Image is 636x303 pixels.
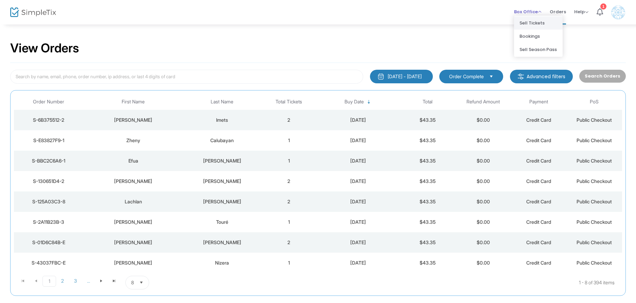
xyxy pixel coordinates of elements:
[185,117,260,123] div: Imets
[526,219,551,225] span: Credit Card
[85,259,181,266] div: Joyce
[10,41,79,56] h2: View Orders
[400,253,455,273] td: $43.35
[318,178,398,185] div: 2025-09-23
[487,73,496,80] button: Select
[185,259,260,266] div: Nizera
[456,191,511,212] td: $0.00
[514,9,542,15] span: Box Office
[131,279,134,286] span: 8
[185,239,260,246] div: Osman
[526,260,551,266] span: Credit Card
[377,73,384,80] img: monthly
[514,16,563,30] li: Sell Tickets
[16,117,82,123] div: S-6B375512-2
[526,117,551,123] span: Credit Card
[577,158,612,164] span: Public Checkout
[261,110,316,130] td: 2
[10,70,363,84] input: Search by name, email, phone, order number, ip address, or last 4 digits of card
[400,212,455,232] td: $43.35
[456,232,511,253] td: $0.00
[185,137,260,144] div: Calubayan
[261,94,316,110] th: Total Tickets
[526,158,551,164] span: Credit Card
[261,191,316,212] td: 2
[82,276,95,286] span: Page 4
[400,151,455,171] td: $43.35
[122,99,145,105] span: First Name
[85,198,181,205] div: Lachlan
[318,117,398,123] div: 2025-09-23
[517,73,524,80] img: filter
[16,198,82,205] div: S-125A03C3-8
[590,99,599,105] span: PoS
[137,276,146,289] button: Select
[318,157,398,164] div: 2025-09-23
[577,178,612,184] span: Public Checkout
[318,198,398,205] div: 2025-09-23
[514,30,563,43] li: Bookings
[185,157,260,164] div: Mensah
[577,219,612,225] span: Public Checkout
[16,259,82,266] div: S-43037FBC-E
[577,137,612,143] span: Public Checkout
[85,117,181,123] div: Roland
[510,70,573,83] m-button: Advanced filters
[16,137,82,144] div: S-E83827F9-1
[400,171,455,191] td: $43.35
[456,212,511,232] td: $0.00
[85,219,181,225] div: Halima
[185,219,260,225] div: Touré
[400,191,455,212] td: $43.35
[261,232,316,253] td: 2
[449,73,484,80] span: Order Complete
[456,253,511,273] td: $0.00
[577,239,612,245] span: Public Checkout
[577,117,612,123] span: Public Checkout
[318,259,398,266] div: 2025-09-23
[56,276,69,286] span: Page 2
[318,137,398,144] div: 2025-09-23
[99,278,104,284] span: Go to the next page
[456,151,511,171] td: $0.00
[42,276,56,287] span: Page 1
[550,3,566,20] span: Orders
[261,151,316,171] td: 1
[108,276,121,286] span: Go to the last page
[261,253,316,273] td: 1
[16,157,82,164] div: S-BBC2C6A6-1
[318,239,398,246] div: 2025-09-23
[600,3,606,10] div: 1
[526,178,551,184] span: Credit Card
[456,171,511,191] td: $0.00
[85,157,181,164] div: Efua
[577,199,612,204] span: Public Checkout
[529,99,548,105] span: Payment
[526,137,551,143] span: Credit Card
[185,178,260,185] div: Lucy Worth
[400,130,455,151] td: $43.35
[456,130,511,151] td: $0.00
[217,276,615,289] kendo-pager-info: 1 - 8 of 394 items
[16,219,82,225] div: S-2A11B23B-3
[95,276,108,286] span: Go to the next page
[111,278,117,284] span: Go to the last page
[85,178,181,185] div: Emily
[16,178,82,185] div: S-130651D4-2
[574,9,588,15] span: Help
[261,212,316,232] td: 1
[577,260,612,266] span: Public Checkout
[16,239,82,246] div: S-01D6C84B-E
[400,232,455,253] td: $43.35
[185,198,260,205] div: Collins
[318,219,398,225] div: 2025-09-23
[211,99,233,105] span: Last Name
[344,99,364,105] span: Buy Date
[370,70,433,83] button: [DATE] - [DATE]
[85,137,181,144] div: Zheny
[526,199,551,204] span: Credit Card
[400,110,455,130] td: $43.35
[400,94,455,110] th: Total
[456,110,511,130] td: $0.00
[388,73,422,80] div: [DATE] - [DATE]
